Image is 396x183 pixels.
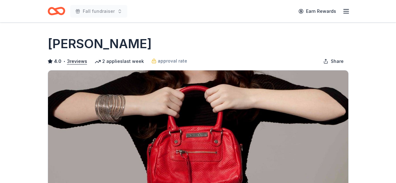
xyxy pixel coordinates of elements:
a: approval rate [151,57,187,65]
a: Earn Rewards [295,6,340,17]
div: 2 applies last week [95,58,144,65]
span: 4.0 [54,58,61,65]
span: approval rate [158,57,187,65]
a: Home [48,4,65,18]
span: • [63,59,65,64]
button: Fall fundraiser [70,5,127,18]
button: Share [318,55,349,68]
span: Share [331,58,344,65]
button: 3reviews [67,58,87,65]
h1: [PERSON_NAME] [48,35,152,53]
span: Fall fundraiser [83,8,115,15]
